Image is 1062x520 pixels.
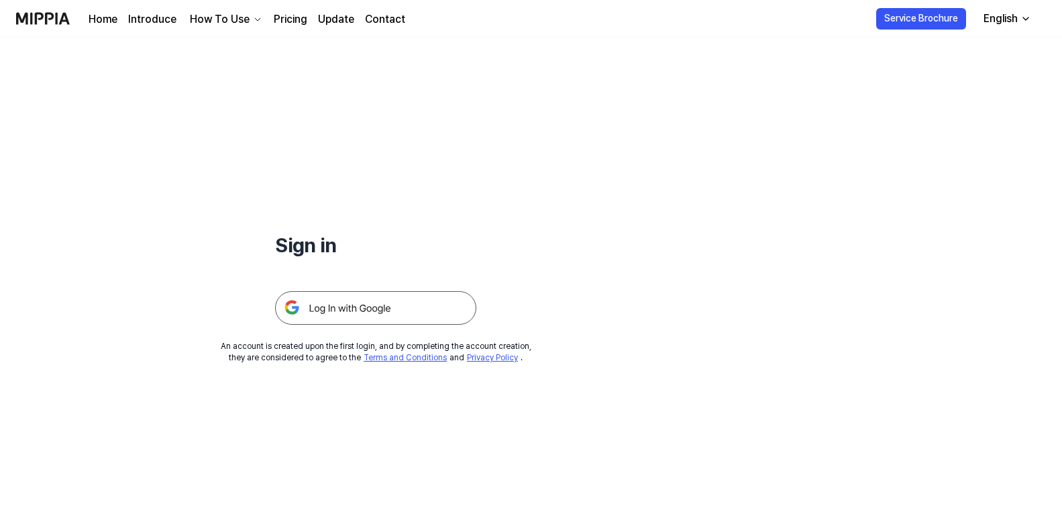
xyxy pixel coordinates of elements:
button: English [973,5,1039,32]
button: How To Use [187,11,263,28]
img: 구글 로그인 버튼 [275,291,476,325]
a: Contact [365,11,405,28]
a: Terms and Conditions [364,353,447,362]
h1: Sign in [275,231,476,259]
div: How To Use [187,11,252,28]
a: Home [89,11,117,28]
a: Privacy Policy [467,353,518,362]
div: An account is created upon the first login, and by completing the account creation, they are cons... [221,341,531,364]
a: Introduce [128,11,176,28]
a: Update [318,11,354,28]
div: English [981,11,1020,27]
a: Pricing [274,11,307,28]
button: Service Brochure [876,8,966,30]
